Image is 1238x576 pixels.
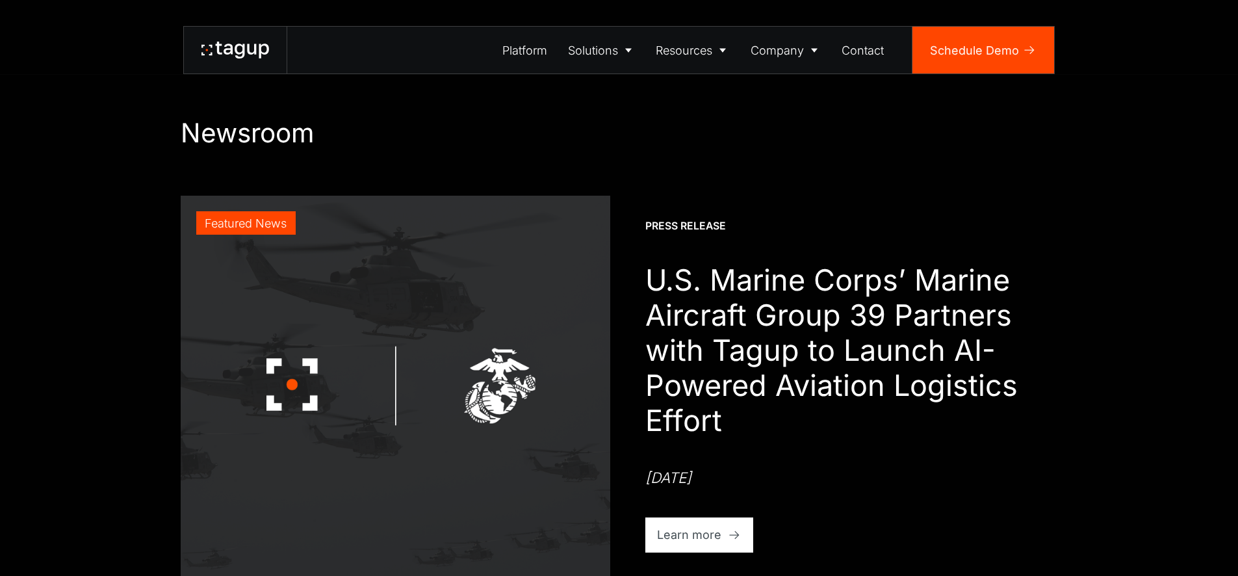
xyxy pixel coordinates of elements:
[493,27,558,73] a: Platform
[181,117,1058,149] h1: Newsroom
[832,27,895,73] a: Contact
[842,42,884,59] div: Contact
[181,196,610,576] a: Featured News
[568,42,618,59] div: Solutions
[645,263,1058,438] h1: U.S. Marine Corps’ Marine Aircraft Group 39 Partners with Tagup to Launch AI-Powered Aviation Log...
[646,27,741,73] a: Resources
[645,219,726,233] div: Press Release
[502,42,547,59] div: Platform
[645,467,691,488] div: [DATE]
[657,526,721,543] div: Learn more
[656,42,712,59] div: Resources
[645,517,754,553] a: Learn more
[930,42,1019,59] div: Schedule Demo
[740,27,832,73] a: Company
[558,27,646,73] a: Solutions
[751,42,804,59] div: Company
[205,215,287,232] div: Featured News
[912,27,1054,73] a: Schedule Demo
